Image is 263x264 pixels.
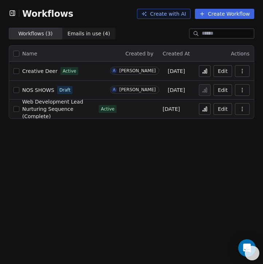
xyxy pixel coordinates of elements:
span: [DATE] [168,86,185,94]
span: Creative Deer [22,68,58,74]
button: Edit [213,103,232,115]
div: [PERSON_NAME] [119,68,156,73]
a: Creative Deer [22,67,58,75]
a: Web Development Lead Nurturing Sequence (Complete) [22,98,96,120]
span: Name [22,50,37,58]
span: Active [101,106,114,112]
span: Workflows [22,9,73,19]
button: Create Workflow [195,9,254,19]
div: [PERSON_NAME] [119,87,156,92]
span: Draft [59,87,70,93]
div: A [113,87,115,93]
div: A [113,68,115,74]
a: NOS SHOWS [22,86,54,94]
span: Active [63,68,76,74]
button: Edit [213,84,232,96]
button: Create with AI [137,9,191,19]
button: Edit [213,65,232,77]
span: Actions [231,51,250,57]
span: [DATE] [163,105,180,113]
div: Open Intercom Messenger [238,239,256,257]
span: Created At [163,51,190,57]
span: Created by [125,51,153,57]
span: NOS SHOWS [22,87,54,93]
span: Emails in use ( 4 ) [67,30,110,38]
span: Web Development Lead Nurturing Sequence (Complete) [22,99,83,119]
span: [DATE] [168,67,185,75]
